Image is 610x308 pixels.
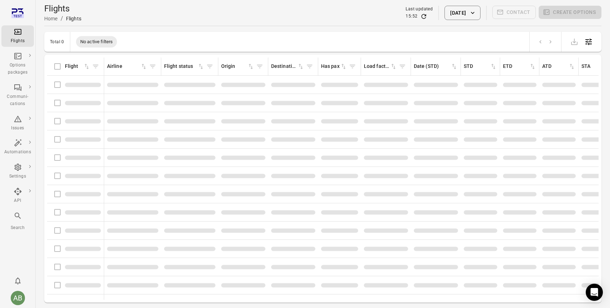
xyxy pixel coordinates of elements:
[1,136,34,158] a: Automations
[304,61,315,72] span: Filter by destination
[347,61,358,72] span: Filter by has pax
[11,291,25,305] div: AB
[406,13,417,20] div: 15:52
[1,209,34,233] button: Search
[539,6,601,20] span: Please make a selection to create an option package
[65,63,90,70] div: Sort by flight in ascending order
[1,50,34,78] a: Options packages
[1,113,34,134] a: Issues
[4,38,31,45] div: Flights
[1,81,34,110] a: Communi-cations
[1,25,34,47] a: Flights
[4,93,31,108] div: Communi-cations
[107,63,147,70] div: Sort by airline in ascending order
[321,63,347,70] div: Sort by has pax in ascending order
[420,13,427,20] button: Refresh data
[4,197,31,204] div: API
[1,161,34,182] a: Settings
[11,274,25,288] button: Notifications
[397,61,408,72] span: Filter by load factor
[542,63,575,70] div: Sort by ATD in ascending order
[364,63,397,70] div: Sort by load factor in ascending order
[147,61,158,72] span: Filter by airline
[4,149,31,156] div: Automations
[503,63,536,70] div: Sort by ETD in ascending order
[4,173,31,180] div: Settings
[1,185,34,207] a: API
[586,284,603,301] div: Open Intercom Messenger
[76,38,117,45] span: No active filters
[221,63,254,70] div: Sort by origin in ascending order
[535,37,555,46] nav: pagination navigation
[90,61,101,72] span: Filter by flight
[66,15,81,22] div: Flights
[4,62,31,76] div: Options packages
[414,63,458,70] div: Sort by date (STD) in ascending order
[4,125,31,132] div: Issues
[492,6,536,20] span: Please make a selection to create communications
[4,224,31,232] div: Search
[254,61,265,72] span: Filter by origin
[44,14,81,23] nav: Breadcrumbs
[44,3,81,14] h1: Flights
[44,16,58,21] a: Home
[204,61,215,72] span: Filter by flight status
[567,38,581,45] span: Please make a selection to export
[61,14,63,23] li: /
[581,35,596,49] button: Open table configuration
[271,63,304,70] div: Sort by destination in ascending order
[164,63,204,70] div: Sort by flight status in ascending order
[464,63,497,70] div: Sort by STD in ascending order
[8,288,28,308] button: Aslaug Bjarnadottir
[406,6,433,13] div: Last updated
[444,6,480,20] button: [DATE]
[50,39,64,44] div: Total 0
